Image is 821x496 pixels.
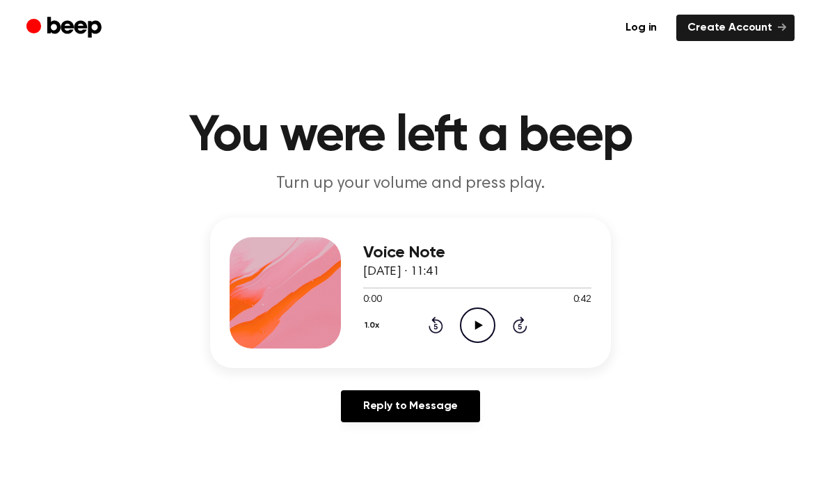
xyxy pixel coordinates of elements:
a: Reply to Message [341,390,480,422]
h3: Voice Note [363,243,591,262]
a: Log in [614,15,668,41]
span: [DATE] · 11:41 [363,266,440,278]
span: 0:42 [573,293,591,307]
p: Turn up your volume and press play. [143,173,678,195]
a: Create Account [676,15,795,41]
button: 1.0x [363,314,385,337]
h1: You were left a beep [54,111,767,161]
span: 0:00 [363,293,381,307]
a: Beep [26,15,105,42]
